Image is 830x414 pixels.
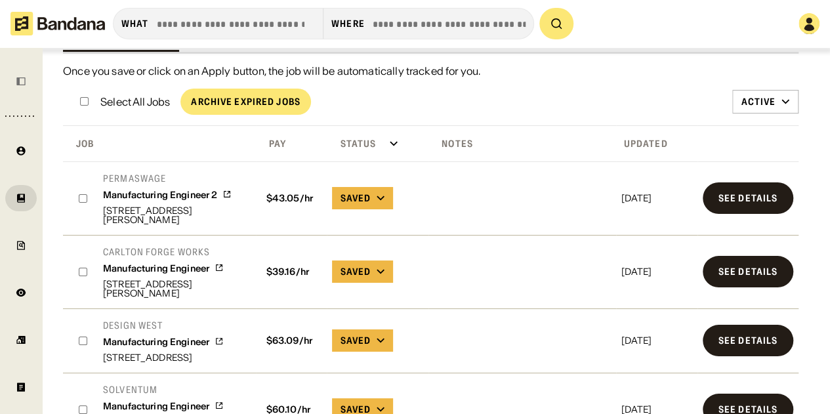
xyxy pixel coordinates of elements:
[340,192,371,204] div: Saved
[259,134,325,154] div: Click toggle to sort ascending
[103,263,209,274] div: Manufacturing Engineer
[66,138,94,150] div: Job
[621,405,692,414] div: [DATE]
[103,337,209,348] div: Manufacturing Engineer
[718,194,778,203] div: See Details
[718,336,778,345] div: See Details
[191,97,300,106] div: Archive Expired Jobs
[103,384,245,396] div: Solventum
[103,320,224,331] div: Design West
[621,336,692,345] div: [DATE]
[66,134,253,154] div: Click toggle to sort descending
[741,96,776,108] div: Active
[103,173,245,184] div: Permaswage
[63,64,799,78] div: Once you save or click on an Apply button, the job will be automatically tracked for you.
[621,194,692,203] div: [DATE]
[340,266,371,278] div: Saved
[100,96,170,107] div: Select All Jobs
[103,173,245,224] a: PermaswageManufacturing Engineer 2[STREET_ADDRESS][PERSON_NAME]
[103,279,245,298] div: [STREET_ADDRESS][PERSON_NAME]
[121,18,148,30] div: what
[718,267,778,276] div: See Details
[619,138,668,150] div: Updated
[329,134,426,154] div: Click toggle to sort ascending
[261,193,322,204] div: $ 43.05 /hr
[619,134,695,154] div: Click toggle to sort descending
[329,138,376,150] div: Status
[340,335,371,346] div: Saved
[261,335,322,346] div: $ 63.09 /hr
[261,266,322,278] div: $ 39.16 /hr
[259,138,286,150] div: Pay
[431,134,613,154] div: Click toggle to sort ascending
[103,401,209,412] div: Manufacturing Engineer
[103,190,217,201] div: Manufacturing Engineer 2
[431,138,473,150] div: Notes
[331,18,365,30] div: Where
[621,267,692,276] div: [DATE]
[718,405,778,414] div: See Details
[103,246,245,298] a: Carlton Forge WorksManufacturing Engineer[STREET_ADDRESS][PERSON_NAME]
[103,246,245,258] div: Carlton Forge Works
[103,320,224,362] a: Design WestManufacturing Engineer[STREET_ADDRESS]
[103,353,224,362] div: [STREET_ADDRESS]
[10,12,105,35] img: Bandana logotype
[103,206,245,224] div: [STREET_ADDRESS][PERSON_NAME]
